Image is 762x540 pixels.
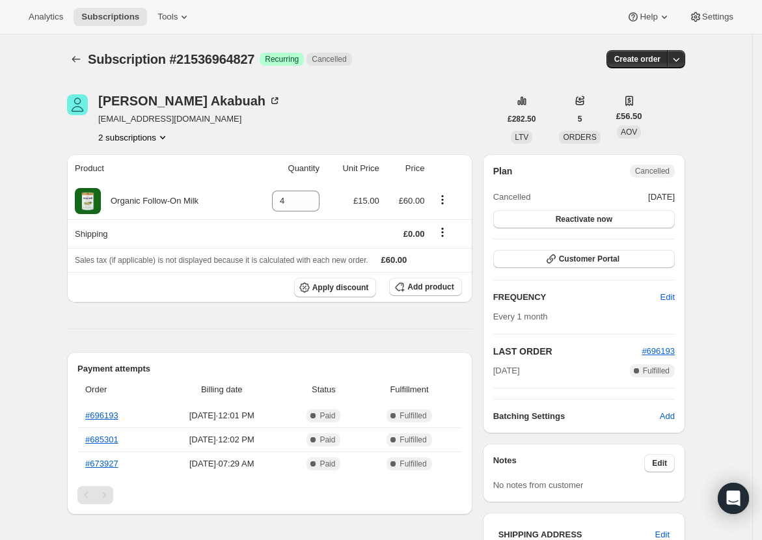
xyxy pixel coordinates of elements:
[265,54,299,64] span: Recurring
[291,383,357,396] span: Status
[644,454,675,472] button: Edit
[493,191,531,204] span: Cancelled
[381,255,407,265] span: £60.00
[493,250,675,268] button: Customer Portal
[67,50,85,68] button: Subscriptions
[493,312,548,321] span: Every 1 month
[432,193,453,207] button: Product actions
[621,128,637,137] span: AOV
[77,362,462,375] h2: Payment attempts
[67,94,88,115] span: Rosemond Akabuah
[563,133,596,142] span: ORDERS
[294,278,377,297] button: Apply discount
[150,8,198,26] button: Tools
[323,154,383,183] th: Unit Price
[400,435,426,445] span: Fulfilled
[559,254,619,264] span: Customer Portal
[718,483,749,514] div: Open Intercom Messenger
[681,8,741,26] button: Settings
[364,383,454,396] span: Fulfillment
[403,229,425,239] span: £0.00
[98,131,169,144] button: Product actions
[652,458,667,468] span: Edit
[660,291,675,304] span: Edit
[81,12,139,22] span: Subscriptions
[702,12,733,22] span: Settings
[640,12,657,22] span: Help
[399,196,425,206] span: £60.00
[407,282,454,292] span: Add product
[614,54,660,64] span: Create order
[400,411,426,421] span: Fulfilled
[98,94,281,107] div: [PERSON_NAME] Akabuah
[493,410,660,423] h6: Batching Settings
[616,110,642,123] span: £56.50
[88,52,254,66] span: Subscription #21536964827
[619,8,678,26] button: Help
[500,110,543,128] button: £282.50
[75,188,101,214] img: product img
[383,154,429,183] th: Price
[67,154,249,183] th: Product
[85,411,118,420] a: #696193
[606,50,668,68] button: Create order
[660,410,675,423] span: Add
[642,345,675,358] button: #696193
[157,12,178,22] span: Tools
[652,406,683,427] button: Add
[101,195,198,208] div: Organic Follow-On Milk
[432,225,453,239] button: Shipping actions
[98,113,281,126] span: [EMAIL_ADDRESS][DOMAIN_NAME]
[653,287,683,308] button: Edit
[85,459,118,468] a: #673927
[312,54,346,64] span: Cancelled
[161,457,283,470] span: [DATE] · 07:29 AM
[642,346,675,356] a: #696193
[77,486,462,504] nav: Pagination
[320,411,335,421] span: Paid
[320,459,335,469] span: Paid
[578,114,582,124] span: 5
[21,8,71,26] button: Analytics
[508,114,536,124] span: £282.50
[493,345,642,358] h2: LAST ORDER
[67,219,249,248] th: Shipping
[556,214,612,224] span: Reactivate now
[353,196,379,206] span: £15.00
[161,433,283,446] span: [DATE] · 12:02 PM
[74,8,147,26] button: Subscriptions
[515,133,528,142] span: LTV
[29,12,63,22] span: Analytics
[249,154,323,183] th: Quantity
[400,459,426,469] span: Fulfilled
[635,166,670,176] span: Cancelled
[320,435,335,445] span: Paid
[493,210,675,228] button: Reactivate now
[75,256,368,265] span: Sales tax (if applicable) is not displayed because it is calculated with each new order.
[312,282,369,293] span: Apply discount
[161,383,283,396] span: Billing date
[85,435,118,444] a: #685301
[493,291,660,304] h2: FREQUENCY
[643,366,670,376] span: Fulfilled
[389,278,461,296] button: Add product
[161,409,283,422] span: [DATE] · 12:01 PM
[570,110,590,128] button: 5
[493,454,645,472] h3: Notes
[493,364,520,377] span: [DATE]
[648,191,675,204] span: [DATE]
[77,375,157,404] th: Order
[493,165,513,178] h2: Plan
[493,480,584,490] span: No notes from customer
